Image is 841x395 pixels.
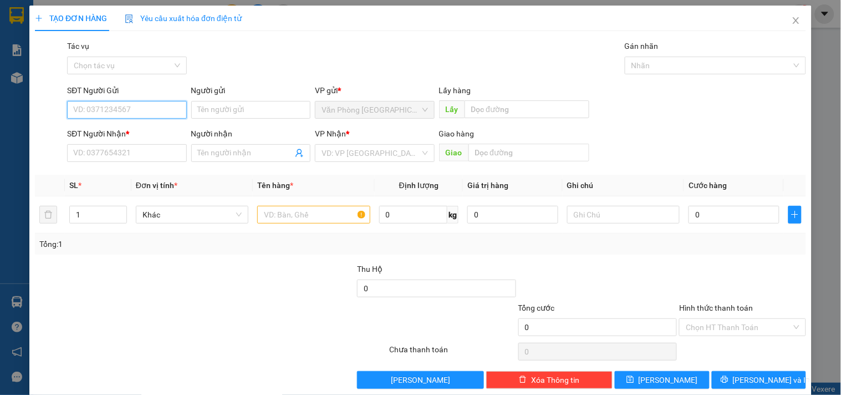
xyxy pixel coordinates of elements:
[322,102,427,118] span: Văn Phòng Tân Phú
[468,144,589,161] input: Dọc đường
[39,238,325,250] div: Tổng: 1
[733,374,811,386] span: [PERSON_NAME] và In
[67,84,186,97] div: SĐT Người Gửi
[67,128,186,140] div: SĐT Người Nhận
[626,376,634,384] span: save
[35,14,107,23] span: TẠO ĐƠN HÀNG
[567,206,680,224] input: Ghi Chú
[781,6,812,37] button: Close
[191,84,310,97] div: Người gửi
[615,371,709,389] button: save[PERSON_NAME]
[388,343,517,363] div: Chưa thanh toán
[295,149,304,158] span: user-add
[125,14,242,23] span: Yêu cầu xuất hóa đơn điện tử
[357,371,483,389] button: [PERSON_NAME]
[191,128,310,140] div: Người nhận
[69,181,78,190] span: SL
[518,303,555,312] span: Tổng cước
[467,181,508,190] span: Giá trị hàng
[447,206,458,224] span: kg
[439,129,475,138] span: Giao hàng
[142,206,242,223] span: Khác
[689,181,727,190] span: Cước hàng
[439,100,465,118] span: Lấy
[357,265,383,274] span: Thu Hộ
[136,181,177,190] span: Đơn vị tính
[125,14,134,23] img: icon
[439,86,471,95] span: Lấy hàng
[788,206,802,224] button: plus
[721,376,728,384] span: printer
[467,206,558,224] input: 0
[486,371,613,389] button: deleteXóa Thông tin
[257,206,370,224] input: VD: Bàn, Ghế
[399,181,439,190] span: Định lượng
[792,16,801,25] span: close
[257,181,293,190] span: Tên hàng
[315,129,346,138] span: VP Nhận
[39,206,57,224] button: delete
[439,144,468,161] span: Giao
[391,374,450,386] span: [PERSON_NAME]
[639,374,698,386] span: [PERSON_NAME]
[563,175,684,196] th: Ghi chú
[679,303,753,312] label: Hình thức thanh toán
[789,210,801,219] span: plus
[519,376,527,384] span: delete
[315,84,434,97] div: VP gửi
[465,100,589,118] input: Dọc đường
[625,42,659,50] label: Gán nhãn
[712,371,806,389] button: printer[PERSON_NAME] và In
[67,42,89,50] label: Tác vụ
[531,374,579,386] span: Xóa Thông tin
[35,14,43,22] span: plus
